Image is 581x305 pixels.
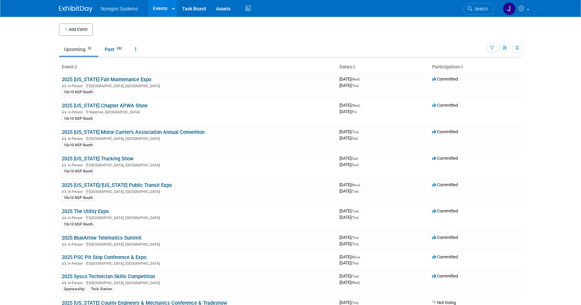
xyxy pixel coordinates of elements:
[432,129,458,134] span: Committed
[68,242,85,247] span: In-Person
[360,129,361,134] span: -
[62,162,334,167] div: [GEOGRAPHIC_DATA], [GEOGRAPHIC_DATA]
[339,280,360,285] span: [DATE]
[339,162,359,167] span: [DATE]
[351,190,359,193] span: (Tue)
[351,163,359,167] span: (Sun)
[463,3,494,15] a: Search
[351,255,360,259] span: (Mon)
[62,273,155,279] a: 2025 Sysco Technician Skills Competition
[62,286,87,292] div: Sponsorship
[339,208,361,213] span: [DATE]
[339,136,358,141] span: [DATE]
[352,64,355,69] a: Sort by Start Date
[62,89,95,95] div: 10x10 NSP Booth
[472,6,488,11] span: Search
[62,261,66,265] img: In-Person Event
[360,235,361,240] span: -
[339,103,362,108] span: [DATE]
[62,281,66,284] img: In-Person Event
[351,130,359,134] span: (Thu)
[62,190,66,193] img: In-Person Event
[432,156,458,161] span: Committed
[62,103,148,109] a: 2025 [US_STATE] Chapter APWA Show
[62,110,66,113] img: In-Person Event
[62,215,334,220] div: [GEOGRAPHIC_DATA], [GEOGRAPHIC_DATA]
[74,64,77,69] a: Sort by Event Name
[339,156,360,161] span: [DATE]
[361,182,362,187] span: -
[339,300,361,305] span: [DATE]
[361,77,362,82] span: -
[351,183,360,187] span: (Mon)
[62,116,95,122] div: 10x10 NSP Booth
[86,46,93,51] span: 32
[62,83,334,88] div: [GEOGRAPHIC_DATA], [GEOGRAPHIC_DATA]
[62,242,66,246] img: In-Person Event
[432,235,458,240] span: Committed
[351,236,359,240] span: (Thu)
[62,109,334,114] div: Stateline, [GEOGRAPHIC_DATA]
[339,273,361,278] span: [DATE]
[360,208,361,213] span: -
[339,189,359,194] span: [DATE]
[115,46,124,51] span: 262
[351,137,358,140] span: (Sat)
[62,195,95,201] div: 10x10 NSP Booth
[460,64,463,69] a: Sort by Participation Type
[62,254,146,260] a: 2025 PSC Pit Stop Conference & Expo
[351,209,359,213] span: (Tue)
[62,84,66,87] img: In-Person Event
[68,163,85,167] span: In-Person
[339,241,359,246] span: [DATE]
[59,61,337,73] th: Event
[359,156,360,161] span: -
[59,23,93,36] button: Add Event
[339,83,359,88] span: [DATE]
[351,274,359,278] span: (Tue)
[62,137,66,140] img: In-Person Event
[339,235,361,240] span: [DATE]
[62,221,95,227] div: 10x10 NSP Booth
[351,84,359,88] span: (Thu)
[432,182,458,187] span: Committed
[339,109,357,114] span: [DATE]
[432,254,458,259] span: Committed
[360,300,361,305] span: -
[351,104,360,107] span: (Wed)
[62,241,334,247] div: [GEOGRAPHIC_DATA], [GEOGRAPHIC_DATA]
[351,281,360,285] span: (Wed)
[62,156,134,162] a: 2025 [US_STATE] Trucking Show
[68,281,85,285] span: In-Person
[339,260,359,265] span: [DATE]
[59,6,93,12] img: ExhibitDay
[339,129,361,134] span: [DATE]
[351,110,357,114] span: (Fri)
[361,103,362,108] span: -
[351,261,359,265] span: (Thu)
[503,2,516,15] img: Johana Gil
[68,261,85,266] span: In-Person
[62,216,66,219] img: In-Person Event
[339,215,359,220] span: [DATE]
[101,6,138,11] span: Noregon Systems
[62,142,95,148] div: 10x10 NSP Booth
[68,137,85,141] span: In-Person
[62,77,151,83] a: 2025 [US_STATE] Fall Maintenance Expo
[68,190,85,194] span: In-Person
[361,254,362,259] span: -
[59,43,98,56] a: Upcoming32
[432,103,458,108] span: Committed
[62,182,172,188] a: 2025 [US_STATE]/[US_STATE] Public Transit Expo
[351,242,359,246] span: (Thu)
[89,286,114,292] div: Tech Station
[62,163,66,166] img: In-Person Event
[62,189,334,194] div: [GEOGRAPHIC_DATA], [GEOGRAPHIC_DATA]
[62,129,205,135] a: 2025 [US_STATE] Motor Carrier's Association Annual Convention
[360,273,361,278] span: -
[351,157,358,160] span: (Sat)
[68,110,85,114] span: In-Person
[62,260,334,266] div: [GEOGRAPHIC_DATA], [GEOGRAPHIC_DATA]
[432,77,458,82] span: Committed
[432,273,458,278] span: Committed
